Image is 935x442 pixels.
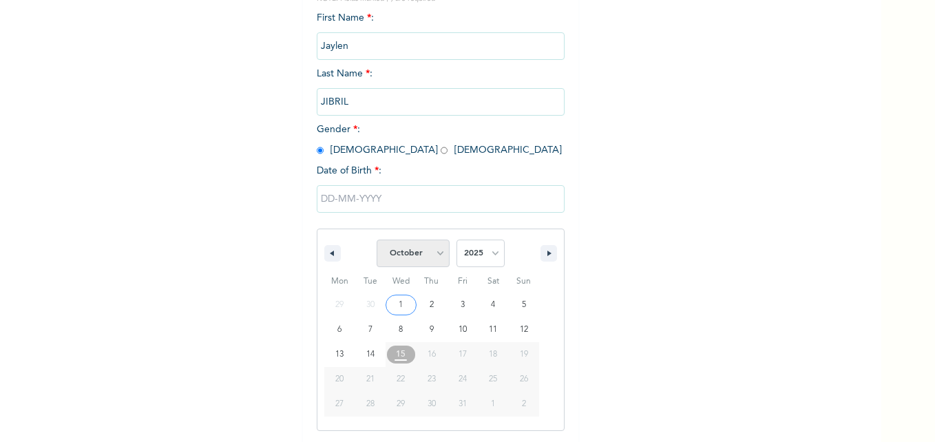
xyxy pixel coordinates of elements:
[386,367,417,392] button: 22
[459,367,467,392] span: 24
[335,367,344,392] span: 20
[461,293,465,317] span: 3
[324,392,355,417] button: 27
[386,293,417,317] button: 1
[368,317,372,342] span: 7
[430,293,434,317] span: 2
[508,271,539,293] span: Sun
[447,317,478,342] button: 10
[324,342,355,367] button: 13
[489,367,497,392] span: 25
[491,293,495,317] span: 4
[317,88,565,116] input: Enter your last name
[324,317,355,342] button: 6
[317,13,565,51] span: First Name :
[335,392,344,417] span: 27
[417,367,448,392] button: 23
[459,392,467,417] span: 31
[478,293,509,317] button: 4
[355,271,386,293] span: Tue
[324,271,355,293] span: Mon
[386,342,417,367] button: 15
[447,293,478,317] button: 3
[366,342,375,367] span: 14
[520,317,528,342] span: 12
[508,293,539,317] button: 5
[428,392,436,417] span: 30
[417,293,448,317] button: 2
[324,367,355,392] button: 20
[355,367,386,392] button: 21
[366,367,375,392] span: 21
[366,392,375,417] span: 28
[399,293,403,317] span: 1
[447,271,478,293] span: Fri
[428,342,436,367] span: 16
[399,317,403,342] span: 8
[447,392,478,417] button: 31
[522,293,526,317] span: 5
[478,367,509,392] button: 25
[508,317,539,342] button: 12
[417,317,448,342] button: 9
[335,342,344,367] span: 13
[459,342,467,367] span: 17
[489,342,497,367] span: 18
[447,342,478,367] button: 17
[397,367,405,392] span: 22
[417,342,448,367] button: 16
[508,342,539,367] button: 19
[430,317,434,342] span: 9
[317,32,565,60] input: Enter your first name
[386,392,417,417] button: 29
[317,125,562,155] span: Gender : [DEMOGRAPHIC_DATA] [DEMOGRAPHIC_DATA]
[386,317,417,342] button: 8
[417,271,448,293] span: Thu
[428,367,436,392] span: 23
[520,342,528,367] span: 19
[447,367,478,392] button: 24
[520,367,528,392] span: 26
[355,317,386,342] button: 7
[317,185,565,213] input: DD-MM-YYYY
[355,342,386,367] button: 14
[489,317,497,342] span: 11
[355,392,386,417] button: 28
[459,317,467,342] span: 10
[397,392,405,417] span: 29
[396,342,406,367] span: 15
[478,271,509,293] span: Sat
[508,367,539,392] button: 26
[337,317,342,342] span: 6
[386,271,417,293] span: Wed
[317,69,565,107] span: Last Name :
[417,392,448,417] button: 30
[317,164,381,178] span: Date of Birth :
[478,342,509,367] button: 18
[478,317,509,342] button: 11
